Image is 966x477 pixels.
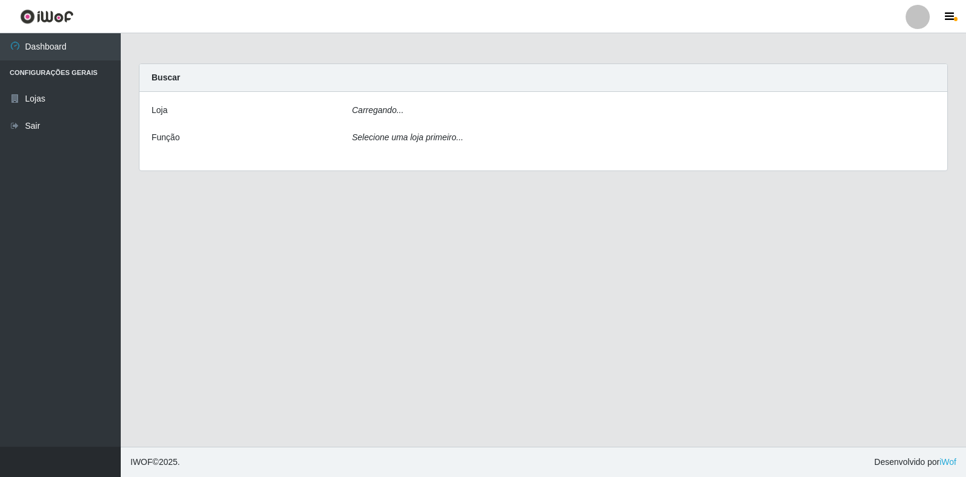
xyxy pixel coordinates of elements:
[152,131,180,144] label: Função
[352,105,404,115] i: Carregando...
[939,457,956,467] a: iWof
[352,132,463,142] i: Selecione uma loja primeiro...
[20,9,74,24] img: CoreUI Logo
[152,104,167,117] label: Loja
[874,456,956,469] span: Desenvolvido por
[130,457,153,467] span: IWOF
[130,456,180,469] span: © 2025 .
[152,73,180,82] strong: Buscar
